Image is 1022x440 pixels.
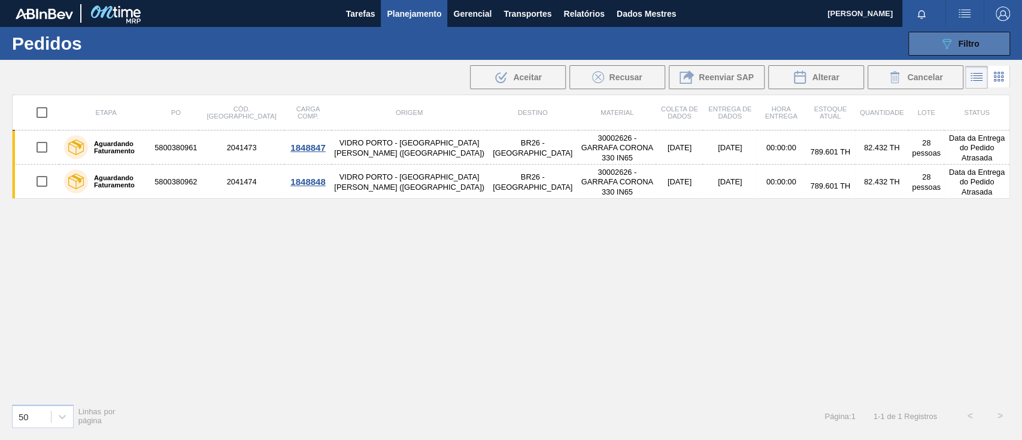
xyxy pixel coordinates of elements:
button: Cancelar [868,65,963,89]
font: de [887,412,895,421]
font: < [967,411,972,421]
font: - [878,412,880,421]
img: ações do usuário [957,7,972,21]
font: Registros [904,412,937,421]
div: Visão em Lista [965,66,988,89]
button: > [985,401,1015,431]
font: 30002626 - GARRAFA CORONA 330 IN65 [581,168,653,196]
font: 82.432 TH [864,143,900,152]
font: 1 [897,412,902,421]
font: Cód. [GEOGRAPHIC_DATA] [207,105,276,120]
font: 1848848 [290,177,325,187]
font: Quantidade [860,109,903,116]
font: > [997,411,1002,421]
div: Recusar [569,65,665,89]
font: Dados Mestres [617,9,677,19]
font: Página [824,412,848,421]
font: [PERSON_NAME] [827,9,893,18]
font: Linhas por página [78,407,116,425]
font: Etapa [96,109,117,116]
div: Alterar Pedido [768,65,864,89]
font: Alterar [812,72,839,82]
font: Gerencial [453,9,492,19]
font: 1 [880,412,884,421]
font: Aguardando Faturamento [94,174,135,189]
font: Carga Comp. [296,105,320,120]
font: Filtro [959,39,979,48]
font: 1 [874,412,878,421]
font: VIDRO PORTO - [GEOGRAPHIC_DATA][PERSON_NAME] ([GEOGRAPHIC_DATA]) [334,172,484,192]
font: 82.432 TH [864,177,900,186]
font: 2041474 [227,177,257,186]
font: [DATE] [718,143,742,152]
font: [DATE] [668,143,692,152]
font: BR26 - [GEOGRAPHIC_DATA] [493,172,572,192]
font: Coleta de dados [661,105,698,120]
font: Aceitar [513,72,541,82]
font: VIDRO PORTO - [GEOGRAPHIC_DATA][PERSON_NAME] ([GEOGRAPHIC_DATA]) [334,138,484,157]
font: Destino [518,109,548,116]
font: 5800380961 [154,143,197,152]
font: Planejamento [387,9,441,19]
img: Sair [996,7,1010,21]
font: Entrega de dados [708,105,751,120]
font: Recusar [609,72,642,82]
font: [DATE] [668,177,692,186]
font: Material [601,109,633,116]
a: Aguardando Faturamento58003809612041473VIDRO PORTO - [GEOGRAPHIC_DATA][PERSON_NAME] ([GEOGRAPHIC_... [13,131,1010,165]
font: 1 [851,412,855,421]
div: Visão em Cartões [988,66,1010,89]
font: 1848847 [290,142,325,153]
font: 00:00:00 [766,177,796,186]
font: 30002626 - GARRAFA CORONA 330 IN65 [581,133,653,162]
button: < [955,401,985,431]
button: Notificações [902,5,941,22]
font: Data da Entrega do Pedido Atrasada [949,168,1005,196]
font: 50 [19,411,29,421]
font: 5800380962 [154,177,197,186]
font: Status [964,109,989,116]
div: Aceitar [470,65,566,89]
font: Tarefas [346,9,375,19]
font: [DATE] [718,177,742,186]
font: 2041473 [227,143,257,152]
font: Cancelar [907,72,942,82]
button: Alterar [768,65,864,89]
font: Origem [396,109,423,116]
font: BR26 - [GEOGRAPHIC_DATA] [493,138,572,157]
div: Reenviar SAP [669,65,765,89]
font: Aguardando Faturamento [94,140,135,154]
font: Relatórios [563,9,604,19]
font: Estoque atual [814,105,847,120]
font: 00:00:00 [766,143,796,152]
font: : [849,412,851,421]
img: TNhmsLtSVTkK8tSr43FrP2fwEKptu5GPRR3wAAAABJRU5ErkJggg== [16,8,73,19]
font: 789.601 TH [810,147,850,156]
font: PO [171,109,181,116]
font: Data da Entrega do Pedido Atrasada [949,133,1005,162]
div: Cancelar Pedidos em Massa [868,65,963,89]
font: Reenviar SAP [699,72,754,82]
font: Pedidos [12,34,82,53]
font: Transportes [504,9,551,19]
font: 28 pessoas [912,172,941,192]
font: Lote [918,109,935,116]
font: 789.601 TH [810,181,850,190]
button: Filtro [908,32,1010,56]
a: Aguardando Faturamento58003809622041474VIDRO PORTO - [GEOGRAPHIC_DATA][PERSON_NAME] ([GEOGRAPHIC_... [13,165,1010,199]
font: 28 pessoas [912,138,941,157]
font: Hora Entrega [765,105,797,120]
